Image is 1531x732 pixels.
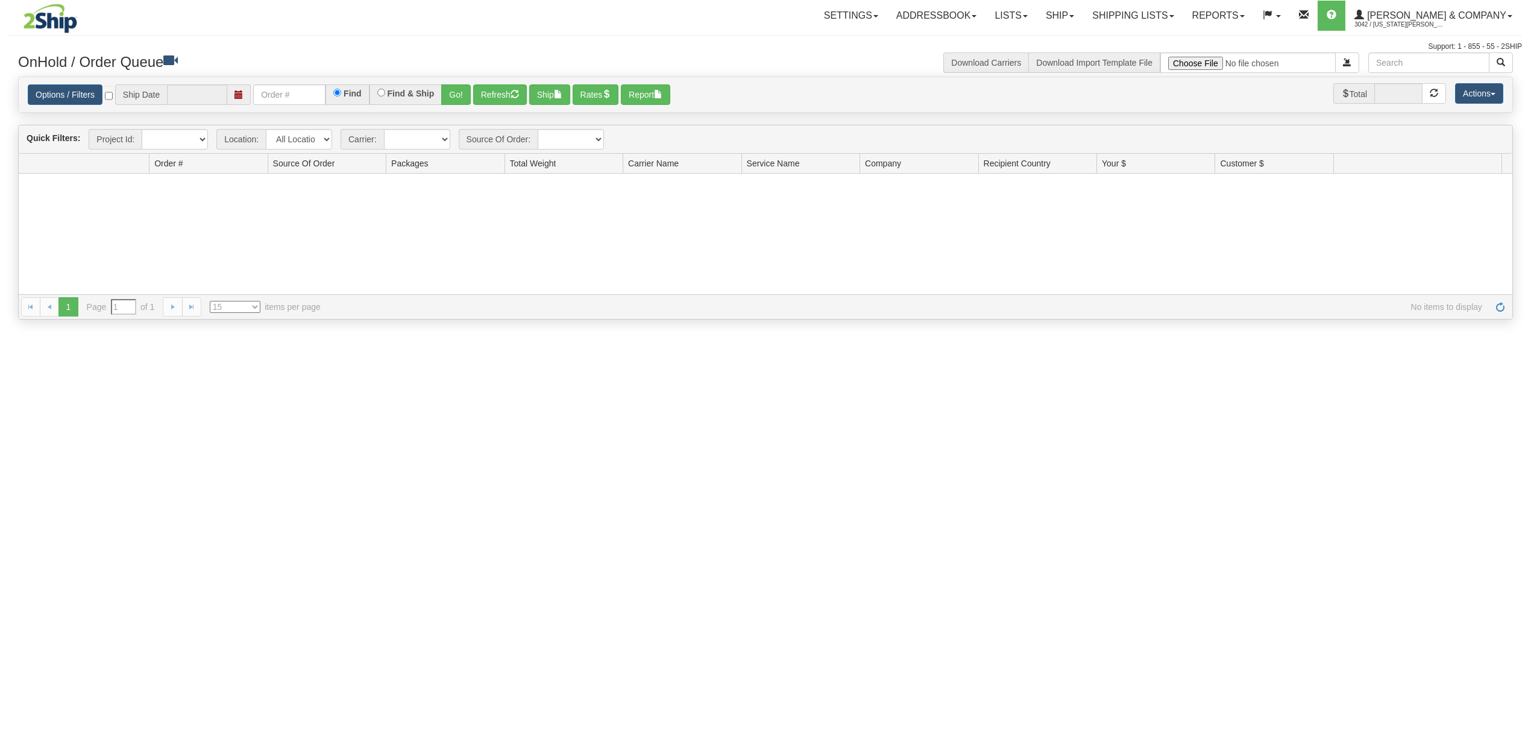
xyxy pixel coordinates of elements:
input: Import [1160,52,1336,73]
a: Download Carriers [951,58,1021,68]
button: Report [621,84,670,105]
label: Find [344,89,362,98]
button: Rates [573,84,619,105]
div: grid toolbar [19,125,1512,154]
span: [PERSON_NAME] & Company [1364,10,1506,21]
span: Company [865,157,901,169]
img: logo3042.jpg [9,3,92,34]
span: Carrier: [341,129,384,150]
button: Go! [441,84,471,105]
a: Ship [1037,1,1083,31]
label: Find & Ship [388,89,435,98]
span: No items to display [338,301,1482,313]
a: Settings [815,1,887,31]
span: Ship Date [115,84,167,105]
a: Addressbook [887,1,986,31]
label: Quick Filters: [27,132,80,144]
a: Lists [986,1,1036,31]
span: Packages [391,157,428,169]
a: [PERSON_NAME] & Company 3042 / [US_STATE][PERSON_NAME] [1345,1,1521,31]
div: Support: 1 - 855 - 55 - 2SHIP [9,42,1522,52]
span: Customer $ [1220,157,1263,169]
span: items per page [210,301,321,313]
span: Your $ [1102,157,1126,169]
span: 3042 / [US_STATE][PERSON_NAME] [1354,19,1445,31]
input: Order # [253,84,325,105]
span: Project Id: [89,129,142,150]
span: Carrier Name [628,157,679,169]
button: Search [1489,52,1513,73]
button: Actions [1455,83,1503,104]
button: Ship [529,84,570,105]
a: Download Import Template File [1036,58,1152,68]
span: Page of 1 [87,299,155,315]
input: Search [1368,52,1489,73]
span: Source Of Order [273,157,335,169]
span: Total Weight [510,157,556,169]
span: Service Name [747,157,800,169]
span: Total [1333,83,1375,104]
span: Location: [216,129,266,150]
a: Refresh [1491,297,1510,317]
span: 1 [58,297,78,317]
a: Shipping lists [1083,1,1183,31]
h3: OnHold / Order Queue [18,52,756,70]
a: Reports [1183,1,1254,31]
span: Source Of Order: [459,129,538,150]
span: Recipient Country [984,157,1051,169]
a: Options / Filters [28,84,102,105]
button: Refresh [473,84,527,105]
span: Order # [154,157,183,169]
